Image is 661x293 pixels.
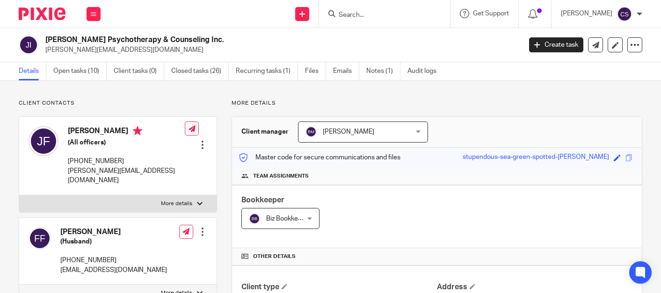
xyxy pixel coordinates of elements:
span: Bookkeeper [241,196,284,204]
a: Emails [333,62,359,80]
img: svg%3E [29,126,58,156]
a: Details [19,62,46,80]
p: More details [232,100,642,107]
input: Search [338,11,422,20]
span: Get Support [473,10,509,17]
img: Pixie [19,7,65,20]
h2: [PERSON_NAME] Psychotherapy & Counseling Inc. [45,35,421,45]
h3: Client manager [241,127,289,136]
span: [PERSON_NAME] [323,129,374,135]
p: [PHONE_NUMBER] [60,256,167,265]
a: Audit logs [407,62,443,80]
a: Files [305,62,326,80]
h4: [PERSON_NAME] [60,227,167,237]
img: svg%3E [617,7,632,21]
p: Master code for secure communications and files [239,153,400,162]
span: Team assignments [253,172,309,180]
a: Closed tasks (26) [171,62,229,80]
span: Biz Bookkeeping [266,215,314,222]
p: [PHONE_NUMBER] [68,157,185,166]
a: Client tasks (0) [114,62,164,80]
p: [PERSON_NAME][EMAIL_ADDRESS][DOMAIN_NAME] [68,166,185,186]
p: More details [161,200,192,207]
a: Open tasks (10) [53,62,107,80]
p: Client contacts [19,100,217,107]
img: svg%3E [19,35,38,55]
h4: Client type [241,282,437,292]
a: Recurring tasks (1) [236,62,298,80]
span: Other details [253,253,296,260]
img: svg%3E [29,227,51,250]
h5: (All officers) [68,138,185,147]
i: Primary [133,126,142,136]
h5: (Husband) [60,237,167,246]
a: Create task [529,37,583,52]
p: [EMAIL_ADDRESS][DOMAIN_NAME] [60,265,167,275]
p: [PERSON_NAME] [561,9,612,18]
div: stupendous-sea-green-spotted-[PERSON_NAME] [463,152,609,163]
a: Notes (1) [366,62,400,80]
p: [PERSON_NAME][EMAIL_ADDRESS][DOMAIN_NAME] [45,45,515,55]
h4: [PERSON_NAME] [68,126,185,138]
img: svg%3E [249,213,260,224]
h4: Address [437,282,632,292]
img: svg%3E [305,126,317,137]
